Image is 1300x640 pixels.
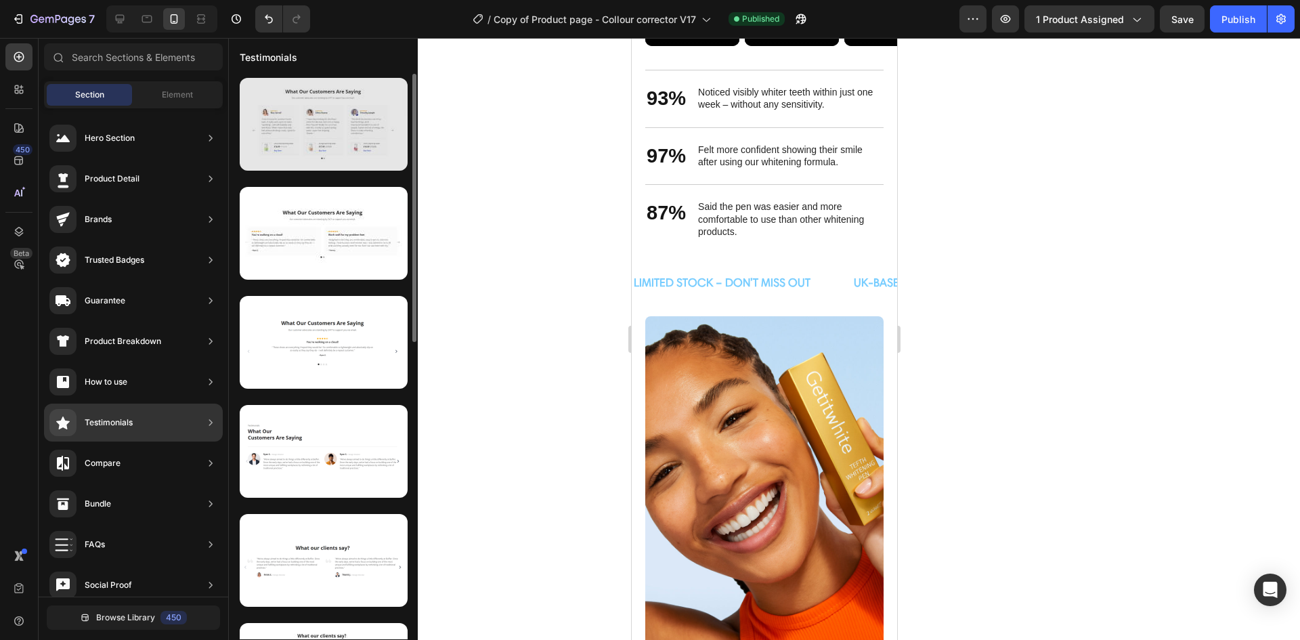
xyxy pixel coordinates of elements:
span: Browse Library [96,612,155,624]
span: 1 product assigned [1036,12,1124,26]
input: Search Sections & Elements [44,43,223,70]
button: Publish [1210,5,1267,33]
span: Element [162,89,193,101]
span: Copy of Product page - Collour corrector V17 [494,12,696,26]
span: / [487,12,491,26]
div: Guarantee [85,294,125,307]
div: Open Intercom Messenger [1254,574,1286,606]
img: gempages_573418231780345057-ad64f1c1-185b-4c4b-aa68-3aad5324ed4e.png [14,278,252,636]
div: Undo/Redo [255,5,310,33]
div: Testimonials [85,416,133,429]
p: UK-Based Customer Support [222,234,388,255]
div: FAQs [85,538,105,551]
button: Save [1160,5,1205,33]
div: Compare [85,456,121,470]
div: Product Breakdown [85,335,161,348]
div: How to use [85,375,127,389]
button: 1 product assigned [1024,5,1154,33]
button: 7 [5,5,101,33]
div: Product Detail [85,172,139,186]
span: Save [1171,14,1194,25]
div: 450 [160,611,187,624]
div: Bundle [85,497,111,511]
div: Publish [1221,12,1255,26]
div: Social Proof [85,578,132,592]
p: 7 [89,11,95,27]
span: Published [742,13,779,25]
iframe: Design area [632,38,897,640]
span: Section [75,89,104,101]
div: Trusted Badges [85,253,144,267]
div: 450 [13,144,32,155]
div: Beta [10,248,32,259]
button: Browse Library450 [47,605,220,630]
div: Brands [85,213,112,226]
div: Hero Section [85,131,135,145]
